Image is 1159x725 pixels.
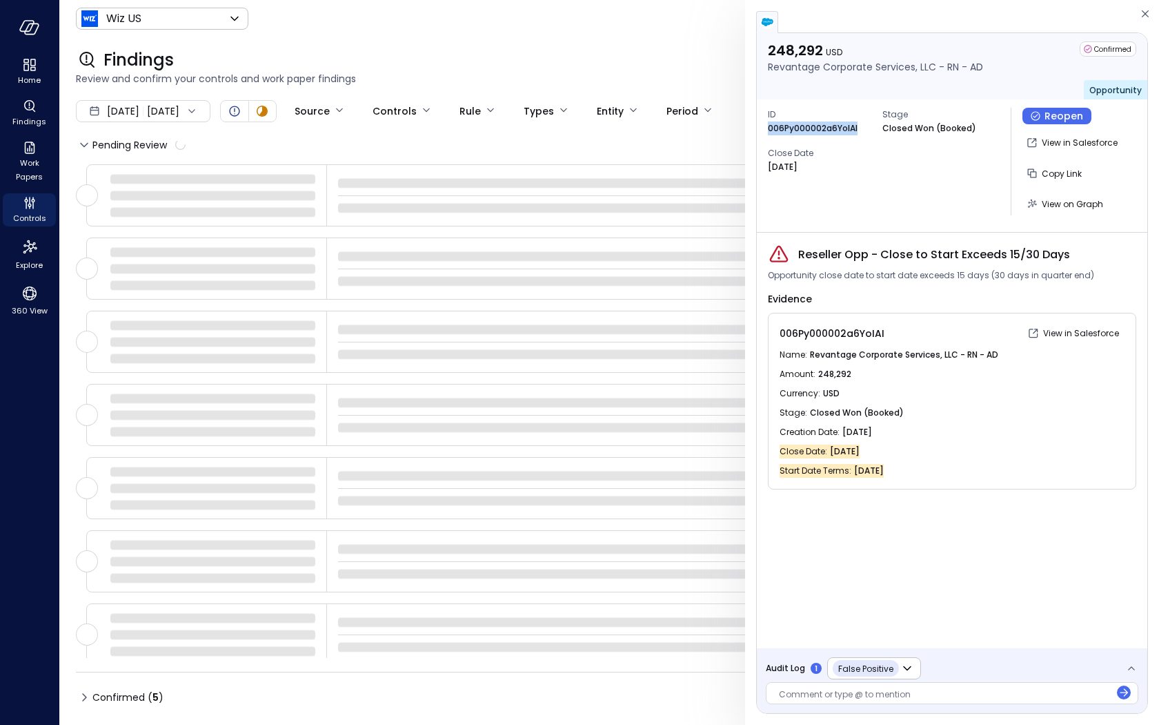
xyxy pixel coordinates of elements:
span: Stage [882,108,986,122]
span: False Positive [838,663,893,675]
button: View in Salesforce [1024,322,1125,345]
span: 5 [152,690,159,704]
div: Entity [597,99,624,123]
button: View in Salesforce [1022,131,1123,155]
span: Creation Date : [780,425,842,439]
p: 006Py000002a6YoIAI [768,122,858,135]
span: Close Date [768,146,871,160]
div: Open [226,103,243,119]
p: [DATE] [768,160,798,174]
span: Findings [103,49,174,71]
div: ( ) [148,690,164,705]
div: Rule [459,99,481,123]
img: Icon [81,10,98,27]
a: View in Salesforce [1024,325,1125,340]
span: Name : [780,348,810,362]
div: Confirmed [1080,41,1136,57]
div: 360 View [3,282,56,319]
p: Revantage Corporate Services, LLC - RN - AD [768,59,983,75]
div: Findings [3,97,56,130]
img: salesforce [760,15,774,29]
span: [DATE] [842,425,872,439]
span: Amount : [780,367,818,381]
p: View in Salesforce [1043,327,1119,340]
span: USD [823,387,840,400]
span: Home [18,73,41,87]
span: Reseller Opp - Close to Start Exceeds 15/30 Days [798,246,1070,263]
span: Audit Log [766,661,805,675]
span: Review and confirm your controls and work paper findings [76,71,1142,86]
span: 006Py000002a6YoIAI [780,327,884,340]
span: Stage : [780,406,810,420]
span: 360 View [12,304,48,318]
span: [DATE] [107,104,139,119]
span: Explore [16,258,43,272]
span: Controls [13,211,46,225]
p: 1 [815,664,818,674]
div: Controls [3,193,56,226]
span: Currency : [780,387,823,400]
span: View on Graph [1042,198,1103,210]
span: Confirmed [92,686,164,708]
span: Closed Won (Booked) [810,406,904,420]
span: Opportunity [1089,84,1142,96]
span: [DATE] [830,445,860,458]
div: Source [295,99,330,123]
span: Evidence [768,292,812,306]
div: Controls [373,99,417,123]
p: Closed Won (Booked) [882,122,976,135]
div: Period [666,99,698,123]
span: Work Papers [8,156,50,184]
button: Reopen [1022,108,1091,124]
span: Findings [12,115,46,128]
span: 248,292 [818,367,851,381]
span: Pending Review [92,134,186,156]
button: Copy Link [1022,162,1087,185]
div: Work Papers [3,138,56,185]
button: View on Graph [1022,192,1109,215]
span: Reopen [1044,108,1083,124]
span: Start Date Terms : [780,464,854,478]
span: Copy Link [1042,168,1082,180]
span: ID [768,108,871,122]
p: Wiz US [106,10,141,27]
div: Home [3,55,56,88]
span: Close Date : [780,445,830,458]
p: 248,292 [768,41,983,59]
span: Revantage Corporate Services, LLC - RN - AD [810,348,998,362]
div: In Progress [254,103,270,119]
div: Types [524,99,554,123]
span: calculating... [175,139,186,150]
span: [DATE] [854,464,884,478]
div: Explore [3,235,56,273]
p: View in Salesforce [1042,136,1118,150]
span: USD [826,46,842,58]
span: Opportunity close date to start date exceeds 15 days (30 days in quarter end) [768,269,1094,282]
